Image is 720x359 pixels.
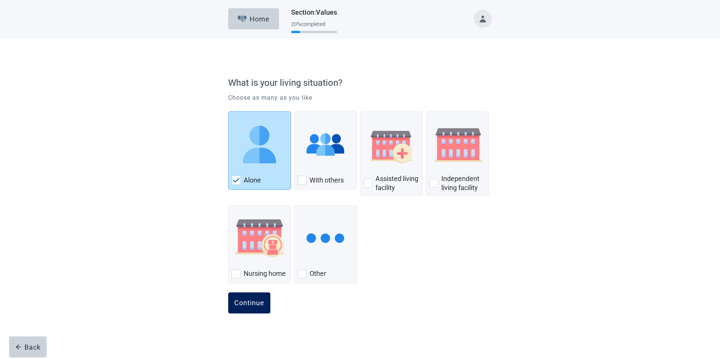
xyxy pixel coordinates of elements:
label: Nursing home [244,269,286,278]
div: Progress section [291,18,337,37]
div: Home [238,15,270,23]
span: arrow-left [15,344,21,350]
label: With others [310,176,344,185]
div: Alone, checkbox, checked [228,111,291,190]
p: What is your living situation? [228,76,488,90]
div: 20 % completed [291,21,337,27]
div: Back [15,343,41,351]
div: Other, checkbox, not checked [294,205,357,283]
button: Toggle account menu [474,10,492,28]
div: Nursing Home, checkbox, not checked [228,205,291,283]
img: Elephant [238,15,247,22]
div: With Others, checkbox, not checked [294,111,357,190]
button: arrow-leftBack [9,336,47,357]
label: Assisted living facility [375,174,419,193]
label: Alone [244,176,261,185]
h1: Section : Values [291,7,337,18]
div: Independent Living Facility, checkbox, not checked [426,111,489,196]
div: Continue [234,299,264,307]
label: Other [310,269,326,278]
button: ElephantHome [228,8,279,29]
button: Continue [228,292,270,313]
label: Independent living facility [441,174,485,193]
p: Choose as many as you like [228,93,492,102]
div: Assisted Living Facility, checkbox, not checked [360,111,423,196]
